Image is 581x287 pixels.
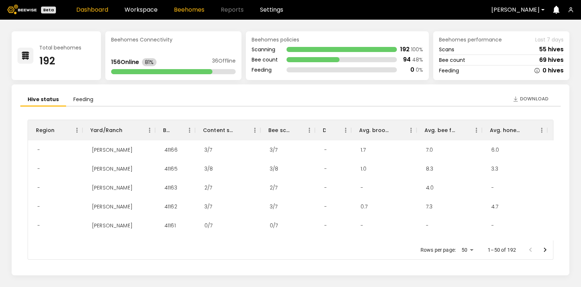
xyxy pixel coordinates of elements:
[551,216,565,235] div: -
[459,245,476,255] div: 50
[144,125,155,136] button: Menu
[252,47,278,52] div: Scanning
[355,197,373,216] div: 0.7
[424,120,456,140] div: Avg. bee frames
[199,140,218,159] div: 3/7
[86,159,138,178] div: Thomsen
[520,95,548,103] span: Download
[318,140,333,159] div: -
[490,120,522,140] div: Avg. honey frames
[410,67,414,73] div: 0
[159,159,183,178] div: 41165
[289,125,300,135] button: Sort
[264,159,284,178] div: 3/8
[538,243,552,257] button: Go to next page
[439,37,502,42] span: Beehomes performance
[7,5,37,14] img: Beewise logo
[482,120,547,140] div: Avg. honey frames
[400,47,410,52] div: 192
[471,125,482,136] button: Menu
[509,93,552,105] button: Download
[543,68,564,73] div: 0 hives
[252,57,278,62] div: Bee count
[535,37,564,42] span: Last 7 days
[32,178,46,197] div: -
[315,120,351,140] div: Dead hives
[199,235,219,254] div: 3/6
[86,235,138,254] div: Thomsen
[199,178,218,197] div: 2/7
[551,159,571,178] div: 2/8
[264,178,283,197] div: 2/7
[439,47,454,52] div: Scans
[32,235,46,254] div: -
[221,7,244,13] span: Reports
[111,37,236,42] div: Beehomes Connectivity
[391,125,401,135] button: Sort
[252,37,423,42] div: Beehomes policies
[355,159,372,178] div: 1.0
[403,57,411,63] div: 94
[260,120,315,140] div: Bee scan hives
[420,159,439,178] div: 8.3
[159,235,183,254] div: 41160
[123,125,133,135] button: Sort
[326,125,336,135] button: Sort
[318,216,333,235] div: -
[420,216,434,235] div: -
[28,120,82,140] div: Region
[159,197,183,216] div: 41162
[86,197,138,216] div: Thomsen
[39,56,81,66] div: 192
[355,216,369,235] div: -
[249,125,260,136] button: Menu
[551,235,571,254] div: 2/6
[355,140,371,159] div: 1.7
[212,58,236,66] div: 36 Offline
[416,67,423,72] div: 0 %
[420,235,439,254] div: 6.3
[174,7,204,13] a: Beehomes
[125,7,158,13] a: Workspace
[412,57,423,62] div: 48 %
[551,197,569,216] div: 1/7
[41,7,56,13] div: Beta
[318,178,333,197] div: -
[539,47,564,52] div: 55 hives
[199,197,218,216] div: 3/7
[252,67,278,72] div: Feeding
[411,47,423,52] div: 100 %
[420,246,456,254] p: Rows per page:
[142,58,157,66] div: 81%
[551,178,565,197] div: -
[199,159,219,178] div: 3/8
[420,197,438,216] div: 7.3
[355,178,369,197] div: -
[82,120,155,140] div: Yard/Ranch
[439,57,465,63] div: Bee count
[536,125,547,136] button: Menu
[260,7,283,13] a: Settings
[323,120,326,140] div: Dead hives
[199,216,218,235] div: 0/7
[485,197,504,216] div: 4.7
[340,125,351,136] button: Menu
[264,216,284,235] div: 0/7
[32,159,46,178] div: -
[456,125,467,135] button: Sort
[32,197,46,216] div: -
[235,125,245,135] button: Sort
[304,125,315,136] button: Menu
[264,235,284,254] div: 3/6
[522,125,532,135] button: Sort
[159,140,183,159] div: 41166
[184,125,195,136] button: Menu
[163,120,170,140] div: BH ID
[485,178,500,197] div: -
[485,235,504,254] div: 6.7
[36,120,54,140] div: Region
[318,197,333,216] div: -
[72,125,82,136] button: Menu
[195,120,260,140] div: Content scan hives
[318,159,333,178] div: -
